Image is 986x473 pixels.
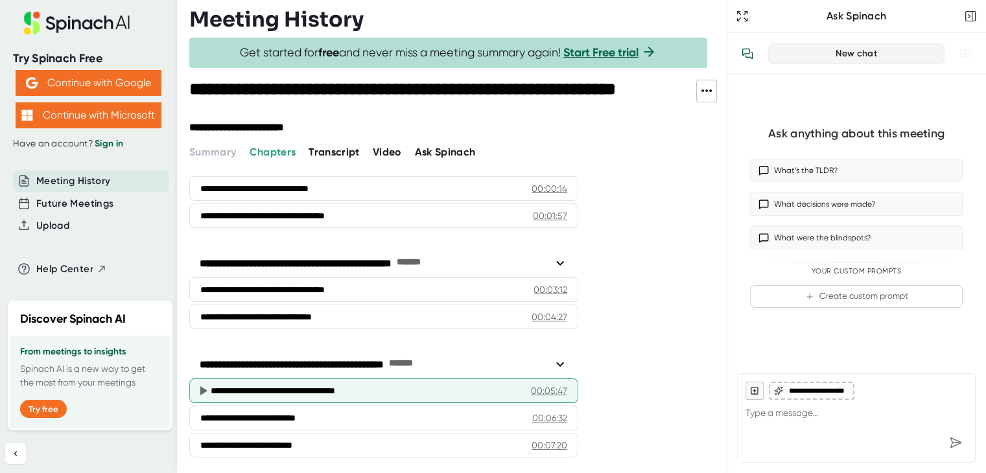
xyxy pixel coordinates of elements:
[531,384,567,397] div: 00:05:47
[95,138,123,149] a: Sign in
[36,196,113,211] button: Future Meetings
[249,146,296,158] span: Chapters
[768,126,945,141] div: Ask anything about this meeting
[36,218,69,233] button: Upload
[36,262,93,277] span: Help Center
[415,144,476,160] button: Ask Spinach
[777,48,936,60] div: New chat
[240,45,657,60] span: Get started for and never miss a meeting summary again!
[373,144,402,160] button: Video
[16,102,161,128] button: Continue with Microsoft
[318,45,339,60] b: free
[20,347,160,357] h3: From meetings to insights
[309,146,360,158] span: Transcript
[373,146,402,158] span: Video
[733,7,751,25] button: Expand to Ask Spinach page
[13,51,163,66] div: Try Spinach Free
[309,144,360,160] button: Transcript
[532,310,567,323] div: 00:04:27
[750,192,963,216] button: What decisions were made?
[534,283,567,296] div: 00:03:12
[189,7,364,32] h3: Meeting History
[532,182,567,195] div: 00:00:14
[750,226,963,249] button: What were the blindspots?
[533,209,567,222] div: 00:01:57
[532,439,567,452] div: 00:07:20
[20,362,160,389] p: Spinach AI is a new way to get the most from your meetings
[750,285,963,308] button: Create custom prompt
[26,77,38,89] img: Aehbyd4JwY73AAAAAElFTkSuQmCC
[751,10,961,23] div: Ask Spinach
[5,443,26,464] button: Collapse sidebar
[944,431,967,454] div: Send message
[36,174,110,189] button: Meeting History
[734,41,760,67] button: View conversation history
[16,70,161,96] button: Continue with Google
[36,262,107,277] button: Help Center
[189,144,236,160] button: Summary
[532,411,567,424] div: 00:06:32
[20,400,67,418] button: Try free
[750,159,963,182] button: What’s the TLDR?
[750,267,963,276] div: Your Custom Prompts
[415,146,476,158] span: Ask Spinach
[13,138,163,150] div: Have an account?
[563,45,639,60] a: Start Free trial
[189,146,236,158] span: Summary
[961,7,980,25] button: Close conversation sidebar
[249,144,296,160] button: Chapters
[20,310,126,328] h2: Discover Spinach AI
